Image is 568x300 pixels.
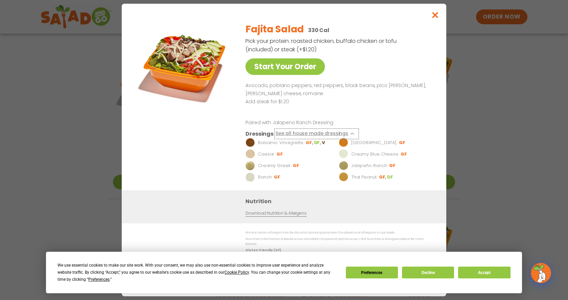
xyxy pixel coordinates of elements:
span: Preferences [88,277,110,282]
span: Cookie Policy [224,270,249,275]
p: Thai Peanut [351,174,377,181]
strong: Gluten Friendly (GF) [245,248,281,252]
p: [GEOGRAPHIC_DATA] [351,139,397,146]
p: Balsamic Vinaigrette [258,139,303,146]
img: Dressing preview image for Creamy Blue Cheese [339,149,348,159]
div: Cookie Consent Prompt [46,252,522,293]
a: Start Your Order [245,58,325,75]
h3: Dressings [245,130,274,138]
img: Dressing preview image for BBQ Ranch [339,138,348,147]
p: Avocado, poblano peppers, red peppers, black beans, pico [PERSON_NAME], [PERSON_NAME] cheese, rom... [245,82,430,98]
li: V [322,140,326,146]
li: GF [379,174,387,180]
p: Ranch [258,174,272,181]
p: We are not an allergen free facility and cannot guarantee the absence of allergens in our foods. [245,230,433,235]
button: Close modal [424,4,446,26]
button: See all house made dressings [276,130,358,138]
li: GF [306,140,314,146]
p: Add steak for $1.20 [245,98,430,106]
p: 330 Cal [308,26,329,34]
img: Dressing preview image for Ranch [245,172,255,182]
h2: Fajita Salad [245,22,304,36]
li: DF [387,174,394,180]
p: Paired with Jalapeno Ranch Dressing [245,119,371,126]
p: Pick your protein: roasted chicken, buffalo chicken or tofu (included) or steak (+$1.20) [245,37,398,54]
li: GF [274,174,281,180]
button: Accept [458,267,510,278]
img: Dressing preview image for Thai Peanut [339,172,348,182]
p: Creamy Greek [258,162,290,169]
img: Dressing preview image for Creamy Greek [245,161,255,170]
a: Download Nutrition & Allergens [245,210,306,217]
p: Creamy Blue Cheese [351,151,398,158]
p: Caesar [258,151,274,158]
p: Jalapeño Ranch [351,162,387,169]
button: Decline [402,267,454,278]
p: Nutrition information is based on our standard recipes and portion sizes. Click Nutrition & Aller... [245,237,433,247]
li: GF [293,163,300,169]
button: Preferences [346,267,398,278]
li: GF [277,151,284,157]
img: wpChatIcon [531,264,550,282]
div: We use essential cookies to make our site work. With your consent, we may also use non-essential ... [57,262,337,283]
li: GF [389,163,396,169]
li: GF [401,151,408,157]
img: Dressing preview image for Jalapeño Ranch [339,161,348,170]
img: Dressing preview image for Caesar [245,149,255,159]
li: GF [399,140,406,146]
li: DF [314,140,322,146]
h3: Nutrition [245,197,436,206]
img: Featured product photo for Fajita Salad [137,17,232,112]
img: Dressing preview image for Balsamic Vinaigrette [245,138,255,147]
